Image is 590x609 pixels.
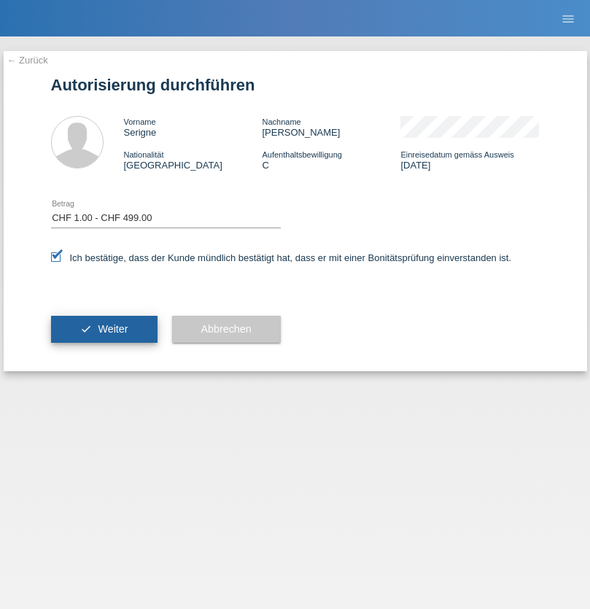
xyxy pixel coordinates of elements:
[262,117,300,126] span: Nachname
[98,323,128,335] span: Weiter
[172,316,281,344] button: Abbrechen
[262,150,341,159] span: Aufenthaltsbewilligung
[561,12,575,26] i: menu
[51,76,540,94] h1: Autorisierung durchführen
[80,323,92,335] i: check
[201,323,252,335] span: Abbrechen
[124,149,263,171] div: [GEOGRAPHIC_DATA]
[124,150,164,159] span: Nationalität
[124,116,263,138] div: Serigne
[554,14,583,23] a: menu
[51,252,512,263] label: Ich bestätige, dass der Kunde mündlich bestätigt hat, dass er mit einer Bonitätsprüfung einversta...
[7,55,48,66] a: ← Zurück
[400,150,513,159] span: Einreisedatum gemäss Ausweis
[262,149,400,171] div: C
[51,316,158,344] button: check Weiter
[262,116,400,138] div: [PERSON_NAME]
[400,149,539,171] div: [DATE]
[124,117,156,126] span: Vorname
